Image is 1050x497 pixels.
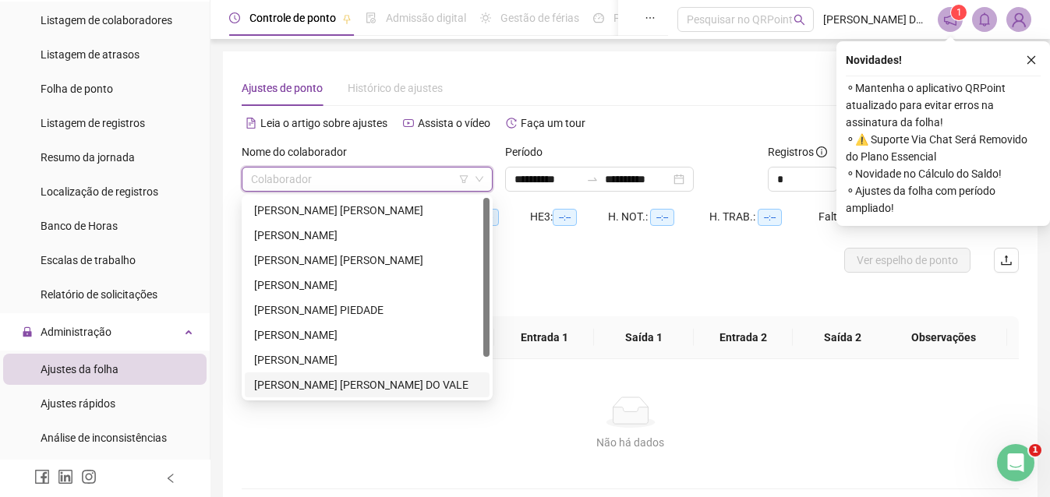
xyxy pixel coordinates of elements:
span: --:-- [553,209,577,226]
div: [PERSON_NAME] [254,227,480,244]
div: VALDIR JOSE DO VALE [245,372,490,397]
span: ⚬ Mantenha o aplicativo QRPoint atualizado para evitar erros na assinatura da folha! [846,79,1041,131]
span: facebook [34,469,50,485]
button: Ver espelho de ponto [844,248,970,273]
th: Saída 1 [594,316,694,359]
span: file-text [246,118,256,129]
span: Análise de inconsistências [41,432,167,444]
span: Registros [768,143,827,160]
div: H. NOT.: [608,208,709,226]
th: Entrada 2 [694,316,794,359]
span: clock-circle [229,12,240,23]
span: ⚬ Ajustes da folha com período ampliado! [846,182,1041,217]
div: Não há dados [260,434,1000,451]
div: LENIRA MORENO DA SILVA [245,273,490,298]
div: [PERSON_NAME] [PERSON_NAME] [254,252,480,269]
span: ⚬ Novidade no Cálculo do Saldo! [846,165,1041,182]
span: Folha de ponto [41,83,113,95]
span: Admissão digital [386,12,466,24]
span: Painel do DP [613,12,674,24]
th: Observações [881,316,1007,359]
span: bell [978,12,992,26]
span: Relatório de solicitações [41,288,157,301]
span: Gestão de férias [500,12,579,24]
label: Nome do colaborador [242,143,357,160]
th: Entrada 1 [494,316,594,359]
span: swap-right [586,173,599,185]
div: [PERSON_NAME] [254,326,480,344]
iframe: Intercom live chat [997,444,1034,481]
div: HE 3: [530,208,608,226]
span: info-circle [816,146,827,157]
div: MARCELO DA SILVA PIEDADE [245,298,490,323]
span: lock [22,326,33,337]
span: sun [480,12,491,23]
span: --:-- [758,209,782,226]
div: MARCELO MOREIRA DA SILVA [245,323,490,347]
span: Listagem de colaboradores [41,14,172,26]
span: history [506,118,517,129]
div: [PERSON_NAME] [PERSON_NAME] DO VALE [254,376,480,393]
span: Listagem de atrasos [41,48,140,61]
span: filter [459,174,468,184]
span: file-done [366,12,377,23]
span: Banco de Horas [41,220,118,232]
div: [PERSON_NAME] [254,277,480,294]
div: CARLOS JOSE TAVARES [245,223,490,248]
span: upload [1000,254,1013,266]
span: down [475,174,484,184]
span: notification [943,12,957,26]
span: Faça um tour [521,117,585,129]
span: to [586,173,599,185]
th: Saída 2 [793,316,893,359]
span: Controle de ponto [249,12,336,24]
span: Ajustes rápidos [41,397,115,410]
div: MIRIAN DA COSTA [245,347,490,372]
span: dashboard [593,12,604,23]
div: [PERSON_NAME] [254,351,480,368]
div: [PERSON_NAME] [PERSON_NAME] [254,202,480,219]
label: Período [505,143,553,160]
span: pushpin [342,14,352,23]
span: Novidades ! [846,51,902,69]
span: instagram [81,469,97,485]
span: youtube [403,118,414,129]
span: Localização de registros [41,185,158,198]
div: ANTONIO CARLOS ALBERTO JOSE [245,198,490,223]
span: Ajustes da folha [41,363,118,375]
div: [PERSON_NAME] PIEDADE [254,301,480,319]
span: close [1026,55,1037,65]
span: left [165,473,176,484]
span: Escalas de trabalho [41,254,136,266]
span: Assista o vídeo [418,117,490,129]
span: Ajustes de ponto [242,82,323,94]
sup: 1 [951,5,967,20]
span: --:-- [650,209,674,226]
span: Listagem de registros [41,117,145,129]
span: 1 [956,7,962,18]
span: ellipsis [645,12,656,23]
span: Resumo da jornada [41,151,135,164]
span: ⚬ ⚠️ Suporte Via Chat Será Removido do Plano Essencial [846,131,1041,165]
div: DANIELA VIEIRA CAITANO SANTOS [245,248,490,273]
span: Administração [41,326,111,338]
span: linkedin [58,469,73,485]
span: search [794,14,805,26]
span: 1 [1029,444,1041,456]
img: 2562 [1007,8,1031,31]
div: H. TRAB.: [709,208,818,226]
span: Leia o artigo sobre ajustes [260,117,387,129]
span: [PERSON_NAME] DOS [PERSON_NAME] [823,11,928,28]
span: Observações [893,329,995,346]
span: Histórico de ajustes [348,82,443,94]
span: Faltas: [818,210,854,223]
